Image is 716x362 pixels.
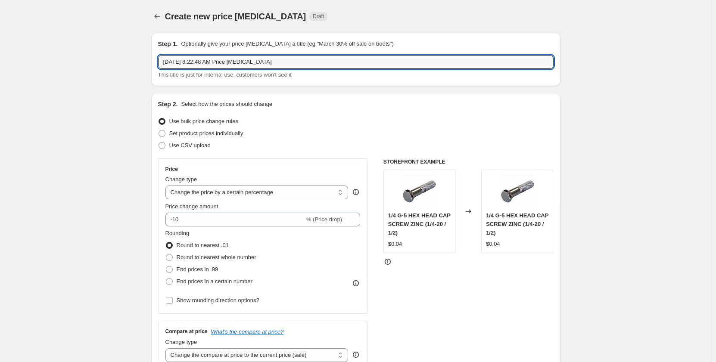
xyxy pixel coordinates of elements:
span: Change type [165,339,197,345]
button: Price change jobs [151,10,163,22]
img: download_80x.jpg [500,174,535,209]
p: Select how the prices should change [181,100,272,108]
div: help [352,188,360,196]
span: Round to nearest .01 [177,242,229,248]
span: Use bulk price change rules [169,118,238,124]
span: Draft [313,13,324,20]
img: download_80x.jpg [402,174,436,209]
h2: Step 1. [158,40,178,48]
span: End prices in .99 [177,266,218,272]
p: Optionally give your price [MEDICAL_DATA] a title (eg "March 30% off sale on boots") [181,40,393,48]
span: 1/4 G-5 HEX HEAD CAP SCREW ZINC (1/4-20 / 1/2) [486,212,548,236]
span: Show rounding direction options? [177,297,259,303]
span: End prices in a certain number [177,278,252,285]
span: Round to nearest whole number [177,254,256,260]
input: 30% off holiday sale [158,55,554,69]
div: $0.04 [388,240,402,248]
h6: STOREFRONT EXAMPLE [383,158,554,165]
span: Rounding [165,230,190,236]
span: This title is just for internal use, customers won't see it [158,71,292,78]
span: % (Price drop) [306,216,342,223]
span: Create new price [MEDICAL_DATA] [165,12,306,21]
span: Set product prices individually [169,130,243,136]
span: Change type [165,176,197,183]
h2: Step 2. [158,100,178,108]
h3: Price [165,166,178,173]
input: -15 [165,213,305,226]
h3: Compare at price [165,328,208,335]
span: 1/4 G-5 HEX HEAD CAP SCREW ZINC (1/4-20 / 1/2) [388,212,451,236]
span: Price change amount [165,203,218,210]
button: What's the compare at price? [211,328,284,335]
div: $0.04 [486,240,500,248]
div: help [352,350,360,359]
span: Use CSV upload [169,142,211,149]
